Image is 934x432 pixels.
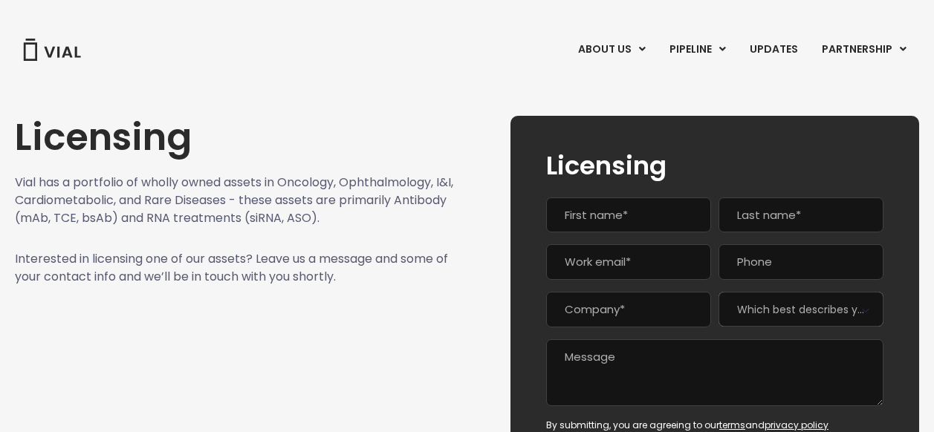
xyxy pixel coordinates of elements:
input: Last name* [719,197,883,233]
div: By submitting, you are agreeing to our and [546,419,883,432]
p: Interested in licensing one of our assets? Leave us a message and some of your contact info and w... [15,250,473,286]
h1: Licensing [15,116,473,159]
input: Phone [719,244,883,280]
input: Work email* [546,244,711,280]
input: First name* [546,197,711,233]
a: UPDATES [738,37,809,62]
img: Vial Logo [22,39,82,61]
h2: Licensing [546,151,883,180]
p: Vial has a portfolio of wholly owned assets in Oncology, Ophthalmology, I&I, Cardiometabolic, and... [15,174,473,227]
input: Company* [546,292,711,327]
a: ABOUT USMenu Toggle [566,37,657,62]
a: privacy policy [765,419,828,431]
span: Which best describes you?* [719,292,883,327]
a: terms [719,419,745,431]
a: PIPELINEMenu Toggle [658,37,737,62]
a: PARTNERSHIPMenu Toggle [810,37,918,62]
